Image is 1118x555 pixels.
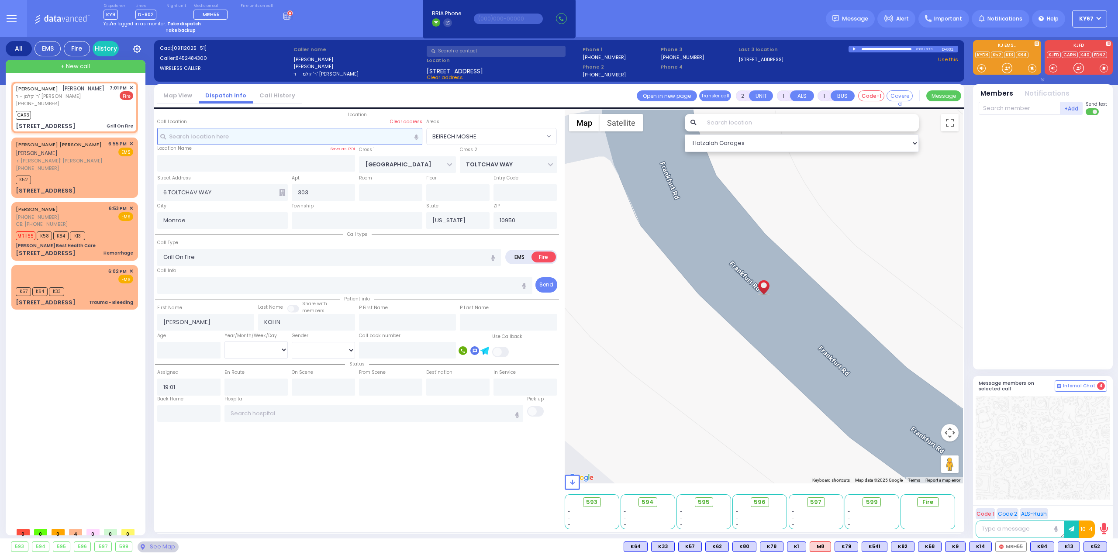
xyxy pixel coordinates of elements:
[810,498,821,507] span: 597
[858,90,884,101] button: Code-1
[736,515,738,521] span: -
[732,541,756,552] div: BLS
[1079,15,1094,23] span: KY67
[16,122,76,131] div: [STREET_ADDRESS]
[678,541,702,552] div: BLS
[16,141,102,148] a: [PERSON_NAME] [PERSON_NAME]
[345,361,369,367] span: Status
[167,21,201,27] strong: Take dispatch
[624,521,626,528] span: -
[157,203,166,210] label: City
[74,542,91,552] div: 596
[924,44,925,54] div: /
[157,239,178,246] label: Call Type
[35,41,61,56] div: EMS
[835,541,858,552] div: K79
[1072,10,1107,28] button: KY67
[810,541,831,552] div: ALS KJ
[343,231,372,238] span: Call type
[426,203,438,210] label: State
[507,252,532,262] label: EMS
[16,100,59,107] span: [PHONE_NUMBER]
[934,15,962,23] span: Important
[16,111,31,120] span: CAR3
[16,231,35,240] span: MRH55
[292,175,300,182] label: Apt
[16,186,76,195] div: [STREET_ADDRESS]
[942,46,958,52] div: D-801
[107,123,133,129] div: Grill On Fire
[941,424,959,441] button: Map camera controls
[224,396,244,403] label: Hospital
[343,111,371,118] span: Location
[460,146,477,153] label: Cross 2
[976,508,995,519] button: Code 1
[756,270,771,296] div: JOEL KOHN
[359,146,375,153] label: Cross 1
[340,296,374,302] span: Patient info
[642,498,654,507] span: 594
[624,515,626,521] span: -
[995,541,1027,552] div: MRH55
[129,140,133,148] span: ✕
[104,250,133,256] div: Hemorrhage
[922,498,933,507] span: Fire
[1004,52,1015,58] a: K13
[832,15,839,22] img: message.svg
[64,41,90,56] div: Fire
[427,46,566,57] input: Search a contact
[1086,101,1107,107] span: Send text
[1062,52,1078,58] a: CAR6
[293,46,424,53] label: Caller name
[945,541,966,552] div: K9
[16,249,76,258] div: [STREET_ADDRESS]
[176,55,207,62] span: 8452484300
[108,268,127,275] span: 6:02 PM
[1086,107,1100,116] label: Turn off text
[835,541,858,552] div: BLS
[104,21,166,27] span: You're logged in as monitor.
[16,214,59,221] span: [PHONE_NUMBER]
[432,132,476,141] span: BEIRECH MOSHE
[293,63,424,70] label: [PERSON_NAME]
[118,212,133,221] span: EMS
[568,515,570,521] span: -
[426,175,437,182] label: Floor
[680,515,683,521] span: -
[848,515,850,521] span: -
[1083,541,1107,552] div: BLS
[16,85,58,92] a: [PERSON_NAME]
[848,521,850,528] span: -
[95,542,111,552] div: 597
[359,304,388,311] label: P First Name
[16,149,58,157] span: [PERSON_NAME]
[16,206,58,213] a: [PERSON_NAME]
[600,114,643,131] button: Show satellite imagery
[427,67,483,74] span: [STREET_ADDRESS]
[969,541,992,552] div: BLS
[1030,541,1054,552] div: BLS
[567,472,596,483] a: Open this area in Google Maps (opens a new window)
[792,515,794,521] span: -
[157,91,199,100] a: Map View
[792,521,794,528] span: -
[637,90,697,101] a: Open in new page
[1047,52,1061,58] a: KJFD
[11,542,28,552] div: 593
[160,65,290,72] label: WIRELESS CALLER
[32,542,49,552] div: 594
[89,299,133,306] div: Trauma - Bleeding
[279,189,285,196] span: Other building occupants
[792,508,794,515] span: -
[896,15,909,23] span: Alert
[121,529,135,535] span: 0
[104,10,118,20] span: KY9
[1025,89,1070,99] button: Notifications
[120,91,133,100] span: Fire
[760,541,783,552] div: K78
[6,41,32,56] div: All
[699,90,731,101] button: Transfer call
[16,93,104,100] span: ר' קלמן - ר' [PERSON_NAME]
[16,176,31,184] span: K52
[979,102,1060,115] input: Search member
